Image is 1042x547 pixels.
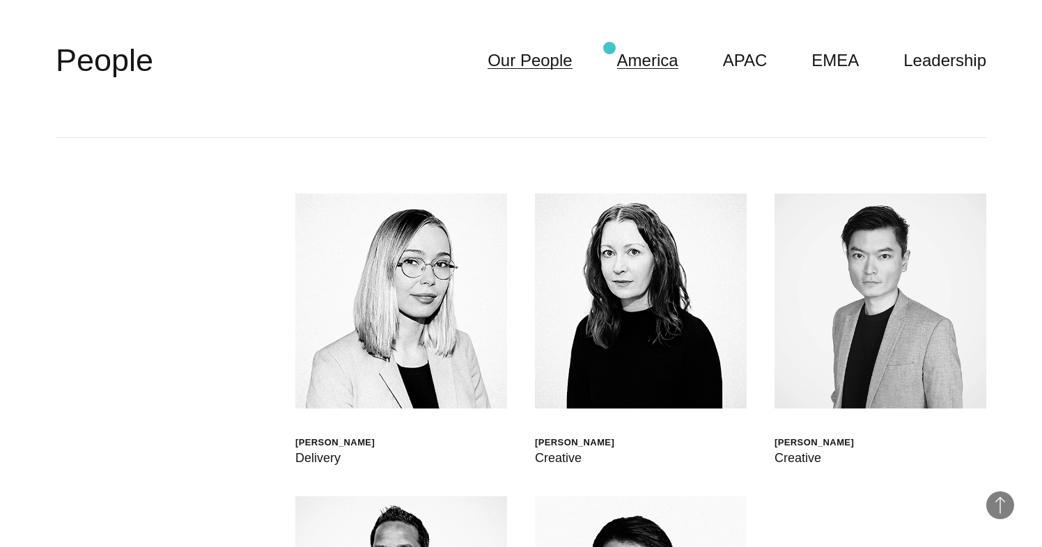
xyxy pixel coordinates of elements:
div: [PERSON_NAME] [535,436,614,448]
a: EMEA [811,47,859,74]
a: America [617,47,678,74]
img: Jen Higgins [535,193,747,408]
img: Walt Drkula [295,193,507,408]
div: Delivery [295,448,375,468]
a: Leadership [903,47,986,74]
img: Daniel Ng [775,193,986,408]
div: [PERSON_NAME] [775,436,854,448]
div: Creative [775,448,854,468]
button: Back to Top [986,491,1014,519]
h2: People [56,40,153,81]
a: Our People [488,47,572,74]
div: Creative [535,448,614,468]
div: [PERSON_NAME] [295,436,375,448]
a: APAC [723,47,768,74]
